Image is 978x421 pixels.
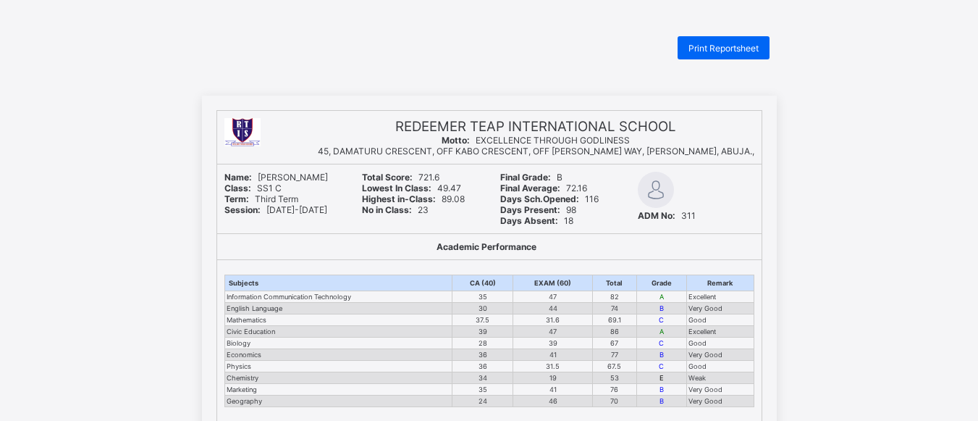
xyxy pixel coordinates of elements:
[500,215,573,226] span: 18
[686,384,754,396] td: Very Good
[224,372,452,384] td: Chemistry
[686,396,754,407] td: Very Good
[452,314,513,326] td: 37.5
[318,146,754,157] span: 45, DAMATURU CRESCENT, OFF KABO CRESCENT, OFF [PERSON_NAME] WAY, [PERSON_NAME], ABUJA.,
[636,303,686,314] td: B
[513,396,592,407] td: 46
[500,183,587,193] span: 72.16
[452,326,513,338] td: 39
[636,361,686,372] td: C
[224,172,328,183] span: [PERSON_NAME]
[362,204,429,215] span: 23
[513,303,592,314] td: 44
[686,372,754,384] td: Weak
[224,349,452,361] td: Economics
[224,193,249,204] b: Term:
[500,204,560,215] b: Days Present:
[452,372,513,384] td: 34
[686,361,754,372] td: Good
[513,361,592,372] td: 31.5
[442,135,470,146] b: Motto:
[593,291,636,303] td: 82
[224,326,452,338] td: Civic Education
[452,396,513,407] td: 24
[513,349,592,361] td: 41
[686,275,754,291] th: Remark
[513,275,592,291] th: EXAM (60)
[513,314,592,326] td: 31.6
[636,396,686,407] td: B
[593,372,636,384] td: 53
[593,275,636,291] th: Total
[224,291,452,303] td: Information Communication Technology
[593,396,636,407] td: 70
[437,241,536,252] b: Academic Performance
[686,338,754,349] td: Good
[636,275,686,291] th: Grade
[362,193,436,204] b: Highest in-Class:
[224,361,452,372] td: Physics
[224,172,252,183] b: Name:
[593,349,636,361] td: 77
[224,183,282,193] span: SS1 C
[513,372,592,384] td: 19
[636,338,686,349] td: C
[513,291,592,303] td: 47
[452,275,513,291] th: CA (40)
[224,303,452,314] td: English Language
[224,204,261,215] b: Session:
[500,193,599,204] span: 116
[636,384,686,396] td: B
[500,215,558,226] b: Days Absent:
[686,326,754,338] td: Excellent
[638,210,675,221] b: ADM No:
[362,204,412,215] b: No in Class:
[452,303,513,314] td: 30
[593,314,636,326] td: 69.1
[688,43,759,54] span: Print Reportsheet
[513,384,592,396] td: 41
[395,118,676,135] span: REDEEMER TEAP INTERNATIONAL SCHOOL
[686,303,754,314] td: Very Good
[500,172,562,183] span: B
[452,338,513,349] td: 28
[224,204,327,215] span: [DATE]-[DATE]
[362,193,465,204] span: 89.08
[686,291,754,303] td: Excellent
[638,210,696,221] span: 311
[452,349,513,361] td: 36
[593,361,636,372] td: 67.5
[593,326,636,338] td: 86
[224,193,298,204] span: Third Term
[636,372,686,384] td: E
[636,326,686,338] td: A
[636,349,686,361] td: B
[224,275,452,291] th: Subjects
[513,326,592,338] td: 47
[593,303,636,314] td: 74
[224,384,452,396] td: Marketing
[686,314,754,326] td: Good
[593,338,636,349] td: 67
[442,135,630,146] span: EXCELLENCE THROUGH GODLINESS
[224,314,452,326] td: Mathematics
[593,384,636,396] td: 76
[362,172,439,183] span: 721.6
[636,314,686,326] td: C
[636,291,686,303] td: A
[452,291,513,303] td: 35
[513,338,592,349] td: 39
[452,361,513,372] td: 36
[500,183,560,193] b: Final Average:
[224,396,452,407] td: Geography
[686,349,754,361] td: Very Good
[500,204,576,215] span: 98
[362,183,461,193] span: 49.47
[224,183,251,193] b: Class:
[224,338,452,349] td: Biology
[500,172,551,183] b: Final Grade:
[500,193,579,204] b: Days Sch.Opened:
[452,384,513,396] td: 35
[362,172,413,183] b: Total Score:
[362,183,431,193] b: Lowest In Class:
